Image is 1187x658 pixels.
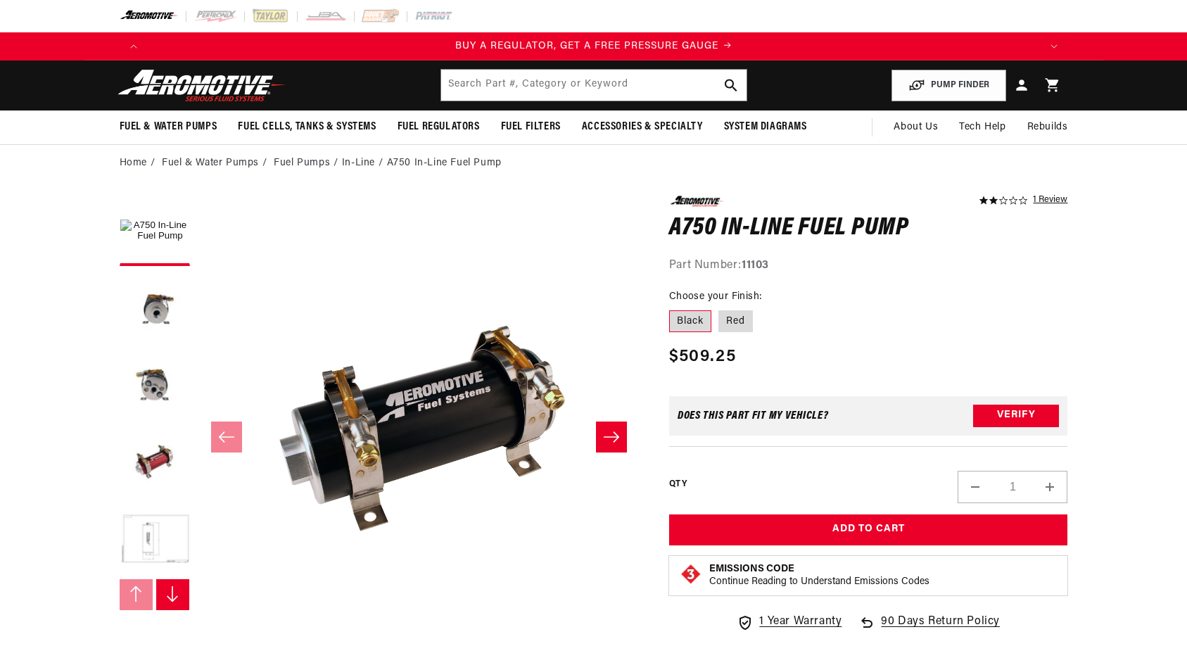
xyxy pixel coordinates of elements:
span: BUY A REGULATOR, GET A FREE PRESSURE GAUGE [455,41,718,51]
button: Translation missing: en.sections.announcements.next_announcement [1040,32,1068,61]
button: PUMP FINDER [891,70,1006,101]
img: Emissions code [680,563,702,586]
summary: Fuel & Water Pumps [109,110,228,144]
span: 90 Days Return Policy [881,613,1000,645]
button: Emissions CodeContinue Reading to Understand Emissions Codes [709,563,929,588]
button: Slide left [211,422,242,453]
a: 1 Year Warranty [737,613,842,631]
span: Fuel Regulators [398,120,480,134]
span: $509.25 [669,344,736,369]
a: Fuel & Water Pumps [162,156,259,171]
li: In-Line [342,156,387,171]
span: 1 Year Warranty [759,613,842,631]
summary: Fuel Regulators [387,110,490,144]
span: Fuel Filters [501,120,561,134]
button: search button [716,70,747,101]
button: Load image 4 in gallery view [120,428,190,498]
button: Load image 1 in gallery view [120,196,190,266]
summary: System Diagrams [713,110,818,144]
span: About Us [894,122,938,132]
nav: breadcrumbs [120,156,1068,171]
label: QTY [669,479,687,491]
button: Load image 5 in gallery view [120,505,190,576]
input: Search by Part Number, Category or Keyword [441,70,747,101]
span: Accessories & Specialty [582,120,703,134]
button: Verify [973,405,1059,427]
button: Add to Cart [669,514,1068,546]
p: Continue Reading to Understand Emissions Codes [709,576,929,588]
a: 90 Days Return Policy [858,613,1000,645]
div: Does This part fit My vehicle? [678,410,829,422]
div: Part Number: [669,257,1068,275]
slideshow-component: Translation missing: en.sections.announcements.announcement_bar [84,32,1103,61]
span: Fuel Cells, Tanks & Systems [238,120,376,134]
span: System Diagrams [724,120,807,134]
li: A750 In-Line Fuel Pump [387,156,502,171]
summary: Fuel Filters [490,110,571,144]
span: Tech Help [959,120,1005,135]
img: Aeromotive [114,69,290,102]
summary: Rebuilds [1017,110,1079,144]
summary: Accessories & Specialty [571,110,713,144]
span: Fuel & Water Pumps [120,120,217,134]
button: Slide left [120,579,153,610]
summary: Fuel Cells, Tanks & Systems [227,110,386,144]
strong: 11103 [742,260,769,271]
a: About Us [883,110,948,144]
div: 1 of 4 [148,39,1040,54]
legend: Choose your Finish: [669,289,763,304]
h1: A750 In-Line Fuel Pump [669,217,1068,240]
a: Fuel Pumps [274,156,330,171]
button: Slide right [596,422,627,453]
div: Announcement [148,39,1040,54]
span: Rebuilds [1027,120,1068,135]
button: Translation missing: en.sections.announcements.previous_announcement [120,32,148,61]
label: Black [669,310,711,333]
button: Slide right [156,579,190,610]
button: Load image 2 in gallery view [120,273,190,343]
label: Red [718,310,753,333]
a: 1 reviews [1033,196,1067,205]
summary: Tech Help [948,110,1016,144]
a: BUY A REGULATOR, GET A FREE PRESSURE GAUGE [148,39,1040,54]
button: Load image 3 in gallery view [120,350,190,421]
strong: Emissions Code [709,564,794,574]
a: Home [120,156,147,171]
